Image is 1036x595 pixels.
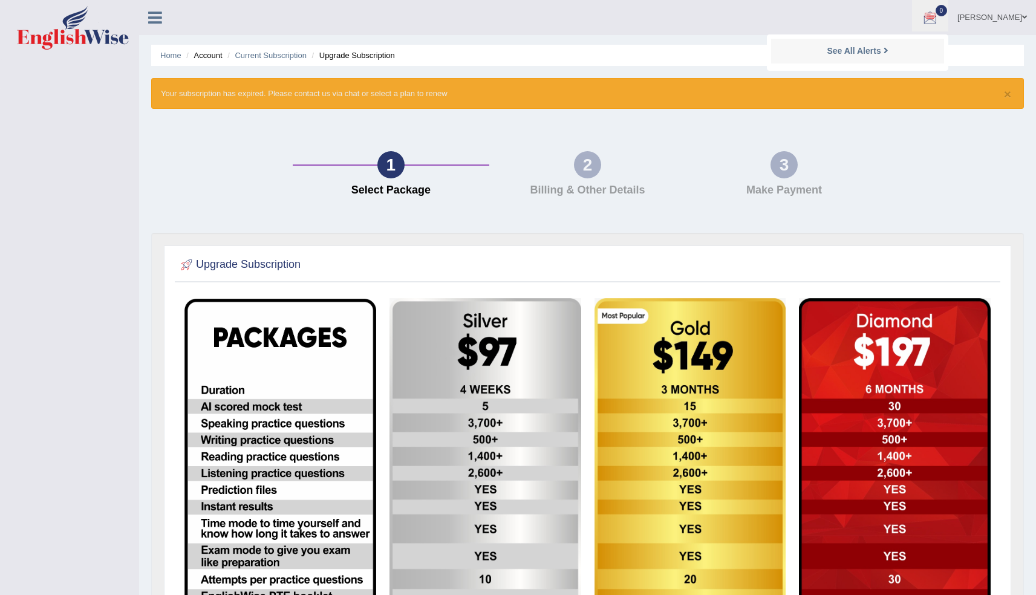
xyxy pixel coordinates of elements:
[574,151,601,178] div: 2
[936,5,948,16] span: 0
[183,50,222,61] li: Account
[824,44,891,57] a: See All Alerts
[309,50,395,61] li: Upgrade Subscription
[377,151,405,178] div: 1
[1004,88,1011,100] button: ×
[160,51,181,60] a: Home
[299,184,483,197] h4: Select Package
[495,184,680,197] h4: Billing & Other Details
[770,151,798,178] div: 3
[692,184,876,197] h4: Make Payment
[151,78,1024,109] div: Your subscription has expired. Please contact us via chat or select a plan to renew
[178,256,301,274] h2: Upgrade Subscription
[235,51,307,60] a: Current Subscription
[827,46,881,56] strong: See All Alerts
